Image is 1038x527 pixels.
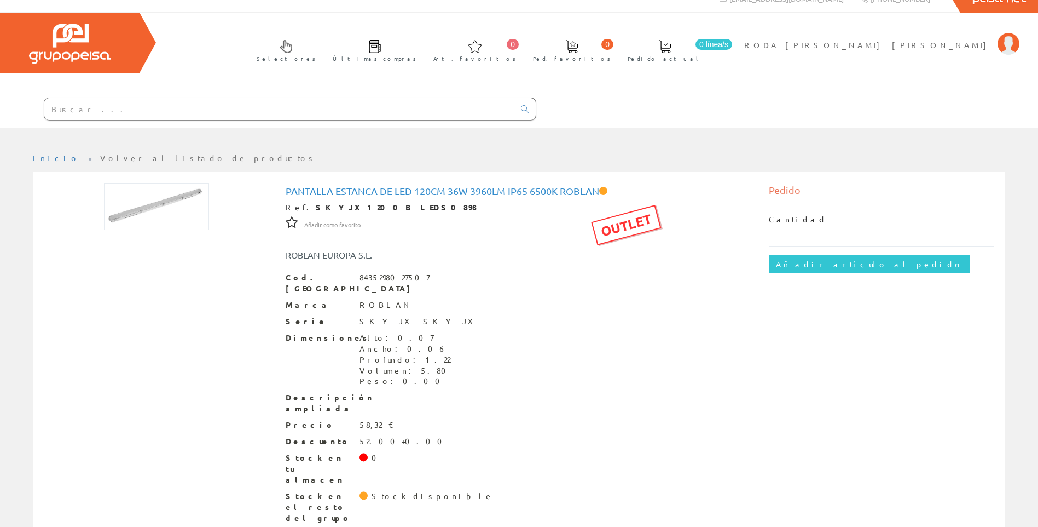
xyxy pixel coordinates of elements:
a: Inicio [33,153,79,163]
span: Stock en el resto del grupo [286,491,351,524]
span: RODA [PERSON_NAME] [PERSON_NAME] [744,39,992,50]
div: ROBLAN [359,300,412,311]
a: Últimas compras [322,31,422,68]
span: Precio [286,420,351,431]
h1: Pantalla Estanca de LED 120cm 36W 3960lm IP65 6500K Roblan [286,186,753,197]
span: Serie [286,316,351,327]
div: 8435298027507 [359,272,430,283]
img: Foto artículo Pantalla Estanca de LED 120cm 36W 3960lm IP65 6500K Roblan (192x85.632) [104,183,209,230]
span: 0 línea/s [695,39,732,50]
div: Stock disponible [372,491,494,502]
div: Alto: 0.07 [359,333,453,343]
span: 0 [507,39,519,50]
span: Marca [286,300,351,311]
input: Buscar ... [44,98,514,120]
span: Selectores [257,53,316,64]
div: Volumen: 5.80 [359,365,453,376]
span: Cod. [GEOGRAPHIC_DATA] [286,272,351,294]
span: Art. favoritos [433,53,516,64]
a: Añadir como favorito [304,219,361,229]
span: Descripción ampliada [286,392,351,414]
span: Añadir como favorito [304,221,361,230]
label: Cantidad [769,214,827,225]
div: ROBLAN EUROPA S.L. [277,249,559,261]
div: 52.00+0.00 [359,436,449,447]
div: Profundo: 1.22 [359,354,453,365]
strong: SKYJX1200B LEDS0898 [316,202,477,212]
img: Grupo Peisa [29,24,111,64]
span: 0 [601,39,613,50]
div: Ref. [286,202,753,213]
div: Peso: 0.00 [359,376,453,387]
span: Descuento [286,436,351,447]
span: Pedido actual [628,53,702,64]
span: Últimas compras [333,53,416,64]
input: Añadir artículo al pedido [769,255,970,273]
div: 58,32 € [359,420,394,431]
div: 0 [372,452,383,463]
a: RODA [PERSON_NAME] [PERSON_NAME] [744,31,1019,41]
div: Ancho: 0.06 [359,343,453,354]
a: Volver al listado de productos [100,153,316,163]
div: SKY JX SKY JX [359,316,480,327]
a: Selectores [246,31,321,68]
div: Pedido [769,183,994,203]
span: Dimensiones [286,333,351,343]
div: OUTLET [591,205,661,245]
span: Stock en tu almacen [286,452,351,485]
span: Ped. favoritos [533,53,611,64]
